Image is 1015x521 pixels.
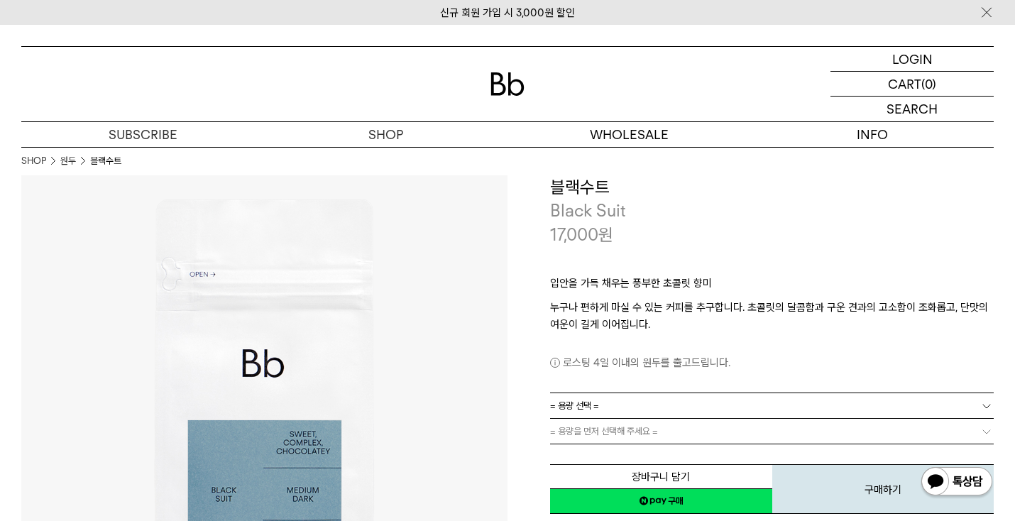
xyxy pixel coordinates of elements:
button: 구매하기 [772,464,994,514]
a: 새창 [550,488,772,514]
p: SEARCH [887,97,938,121]
p: (0) [921,72,936,96]
button: 장바구니 담기 [550,464,772,489]
li: 블랙수트 [90,154,121,168]
p: CART [888,72,921,96]
img: 로고 [490,72,525,96]
a: SHOP [21,154,46,168]
p: LOGIN [892,47,933,71]
p: WHOLESALE [507,122,751,147]
p: INFO [751,122,994,147]
a: LOGIN [830,47,994,72]
p: 누구나 편하게 마실 수 있는 커피를 추구합니다. 초콜릿의 달콤함과 구운 견과의 고소함이 조화롭고, 단맛의 여운이 길게 이어집니다. [550,299,994,333]
img: 카카오톡 채널 1:1 채팅 버튼 [920,466,994,500]
a: 원두 [60,154,76,168]
a: CART (0) [830,72,994,97]
p: 17,000 [550,223,613,247]
a: SHOP [265,122,508,147]
span: = 용량을 먼저 선택해 주세요 = [550,419,658,444]
a: 신규 회원 가입 시 3,000원 할인 [440,6,575,19]
span: = 용량 선택 = [550,393,599,418]
p: 로스팅 4일 이내의 원두를 출고드립니다. [550,354,994,371]
h3: 블랙수트 [550,175,994,199]
span: 원 [598,224,613,245]
p: Black Suit [550,199,994,223]
p: 입안을 가득 채우는 풍부한 초콜릿 향미 [550,275,994,299]
a: SUBSCRIBE [21,122,265,147]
